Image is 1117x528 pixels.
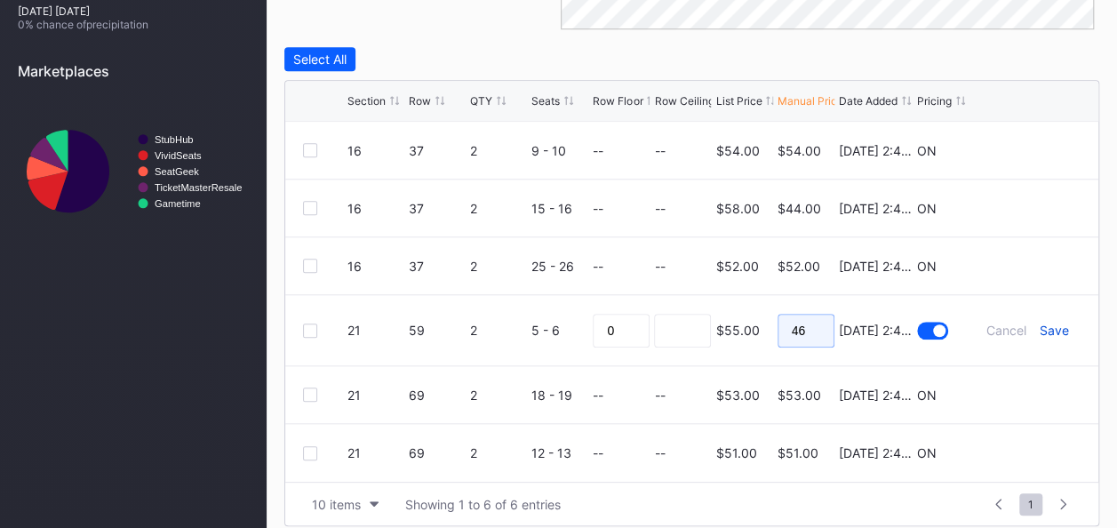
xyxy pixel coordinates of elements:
[654,259,665,274] div: --
[917,259,937,274] div: ON
[715,201,759,216] div: $58.00
[470,323,527,338] div: 2
[347,388,404,403] div: 21
[778,388,834,403] div: $53.00
[778,259,834,274] div: $52.00
[593,388,603,403] div: --
[155,198,201,209] text: Gametime
[347,143,404,158] div: 16
[1040,323,1069,338] div: Save
[347,94,386,108] div: Section
[18,4,249,18] div: [DATE] [DATE]
[778,94,843,108] div: Manual Price
[531,143,588,158] div: 9 - 10
[593,201,603,216] div: --
[715,323,759,338] div: $55.00
[531,201,588,216] div: 15 - 16
[470,201,527,216] div: 2
[839,259,913,274] div: [DATE] 2:49PM
[470,94,492,108] div: QTY
[715,143,759,158] div: $54.00
[409,94,431,108] div: Row
[839,388,913,403] div: [DATE] 2:49PM
[654,445,665,460] div: --
[715,388,759,403] div: $53.00
[654,388,665,403] div: --
[917,445,937,460] div: ON
[593,94,642,108] div: Row Floor
[839,323,913,338] div: [DATE] 2:49PM
[470,445,527,460] div: 2
[654,201,665,216] div: --
[409,323,466,338] div: 59
[409,445,466,460] div: 69
[405,497,561,512] div: Showing 1 to 6 of 6 entries
[839,143,913,158] div: [DATE] 2:49PM
[986,323,1026,338] div: Cancel
[531,323,588,338] div: 5 - 6
[18,18,249,31] div: 0 % chance of precipitation
[778,143,834,158] div: $54.00
[839,445,913,460] div: [DATE] 2:49PM
[409,259,466,274] div: 37
[593,445,603,460] div: --
[347,259,404,274] div: 16
[347,323,404,338] div: 21
[312,497,361,512] div: 10 items
[917,94,952,108] div: Pricing
[531,388,588,403] div: 18 - 19
[303,492,387,516] button: 10 items
[531,259,588,274] div: 25 - 26
[155,150,202,161] text: VividSeats
[917,143,937,158] div: ON
[155,182,242,193] text: TicketMasterResale
[917,201,937,216] div: ON
[470,259,527,274] div: 2
[531,445,588,460] div: 12 - 13
[409,201,466,216] div: 37
[470,143,527,158] div: 2
[284,47,355,71] button: Select All
[347,201,404,216] div: 16
[409,388,466,403] div: 69
[593,143,603,158] div: --
[917,388,937,403] div: ON
[715,445,756,460] div: $51.00
[293,52,347,67] div: Select All
[18,62,249,80] div: Marketplaces
[593,259,603,274] div: --
[1019,493,1042,516] span: 1
[778,201,834,216] div: $44.00
[654,94,714,108] div: Row Ceiling
[839,94,898,108] div: Date Added
[715,94,762,108] div: List Price
[18,93,249,249] svg: Chart title
[409,143,466,158] div: 37
[778,445,834,460] div: $51.00
[155,166,199,177] text: SeatGeek
[470,388,527,403] div: 2
[839,201,913,216] div: [DATE] 2:49PM
[155,134,194,145] text: StubHub
[347,445,404,460] div: 21
[715,259,758,274] div: $52.00
[654,143,665,158] div: --
[531,94,560,108] div: Seats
